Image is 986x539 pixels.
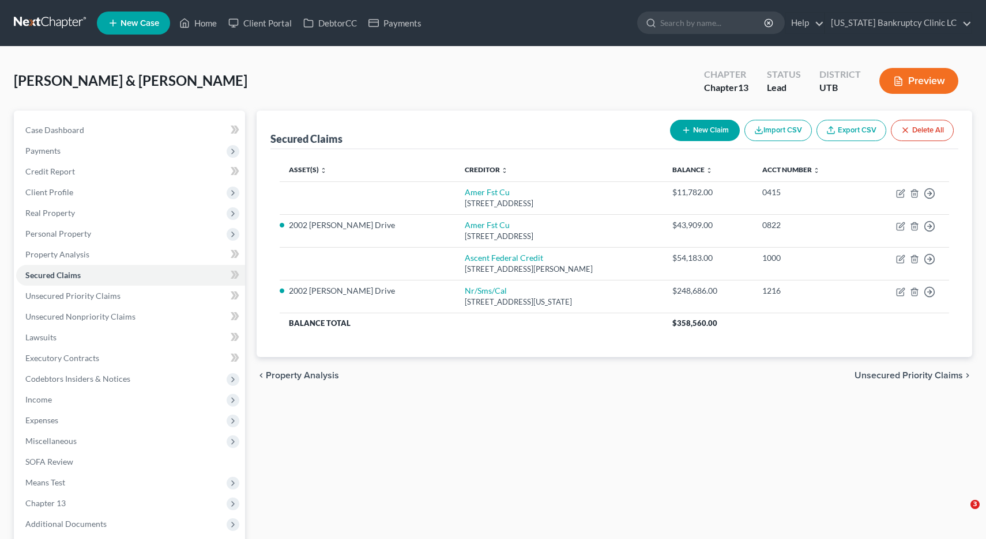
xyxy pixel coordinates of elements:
input: Search by name... [660,12,766,33]
button: New Claim [670,120,740,141]
span: SOFA Review [25,457,73,466]
a: Creditor unfold_more [465,165,508,174]
div: Chapter [704,81,748,94]
a: Property Analysis [16,244,245,265]
div: 1216 [762,285,852,297]
i: unfold_more [501,167,508,174]
div: $54,183.00 [672,252,744,264]
div: Secured Claims [270,132,343,146]
a: Executory Contracts [16,348,245,369]
div: District [819,68,861,81]
div: [STREET_ADDRESS] [465,231,654,242]
span: Income [25,394,52,404]
button: Delete All [891,120,954,141]
a: Client Portal [223,13,298,33]
a: Home [174,13,223,33]
div: 0822 [762,219,852,231]
div: UTB [819,81,861,94]
div: Chapter [704,68,748,81]
a: Help [785,13,824,33]
span: Unsecured Priority Claims [855,371,963,380]
span: Payments [25,146,61,155]
i: unfold_more [320,167,327,174]
a: SOFA Review [16,451,245,472]
span: Chapter 13 [25,498,66,508]
a: Asset(s) unfold_more [289,165,327,174]
span: Property Analysis [25,249,89,259]
span: 3 [970,500,980,509]
div: [STREET_ADDRESS][US_STATE] [465,297,654,308]
div: Lead [767,81,801,94]
a: [US_STATE] Bankruptcy Clinic LC [825,13,972,33]
a: DebtorCC [298,13,363,33]
a: Payments [363,13,427,33]
span: Means Test [25,477,65,487]
a: Amer Fst Cu [465,187,510,197]
span: 13 [738,82,748,93]
div: $11,782.00 [672,187,744,198]
div: [STREET_ADDRESS] [465,198,654,209]
i: chevron_right [963,371,972,380]
span: Unsecured Priority Claims [25,291,121,301]
a: Case Dashboard [16,120,245,141]
div: Status [767,68,801,81]
span: Real Property [25,208,75,218]
span: Personal Property [25,229,91,238]
li: 2002 [PERSON_NAME] Drive [289,285,447,297]
i: chevron_left [257,371,266,380]
div: 1000 [762,252,852,264]
span: Unsecured Nonpriority Claims [25,312,136,321]
iframe: Intercom live chat [947,500,974,527]
span: New Case [121,19,159,28]
span: Expenses [25,415,58,425]
th: Balance Total [280,313,664,333]
span: Codebtors Insiders & Notices [25,374,130,384]
a: Credit Report [16,161,245,182]
span: Additional Documents [25,519,107,529]
div: [STREET_ADDRESS][PERSON_NAME] [465,264,654,275]
div: 0415 [762,187,852,198]
div: $43,909.00 [672,219,744,231]
a: Ascent Federal Credit [465,253,543,263]
li: 2002 [PERSON_NAME] Drive [289,219,447,231]
span: Credit Report [25,166,75,176]
a: Acct Number unfold_more [762,165,820,174]
a: Unsecured Nonpriority Claims [16,306,245,327]
span: [PERSON_NAME] & [PERSON_NAME] [14,72,247,89]
span: Miscellaneous [25,436,77,446]
span: Case Dashboard [25,125,84,135]
a: Nr/Sms/Cal [465,286,507,295]
a: Secured Claims [16,265,245,286]
a: Export CSV [816,120,886,141]
button: Preview [879,68,958,94]
button: chevron_left Property Analysis [257,371,339,380]
button: Import CSV [744,120,812,141]
button: Unsecured Priority Claims chevron_right [855,371,972,380]
a: Unsecured Priority Claims [16,286,245,306]
span: Client Profile [25,187,73,197]
span: Executory Contracts [25,353,99,363]
span: Property Analysis [266,371,339,380]
div: $248,686.00 [672,285,744,297]
span: Secured Claims [25,270,81,280]
span: Lawsuits [25,332,57,342]
a: Amer Fst Cu [465,220,510,230]
a: Balance unfold_more [672,165,713,174]
span: $358,560.00 [672,318,717,328]
a: Lawsuits [16,327,245,348]
i: unfold_more [706,167,713,174]
i: unfold_more [813,167,820,174]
